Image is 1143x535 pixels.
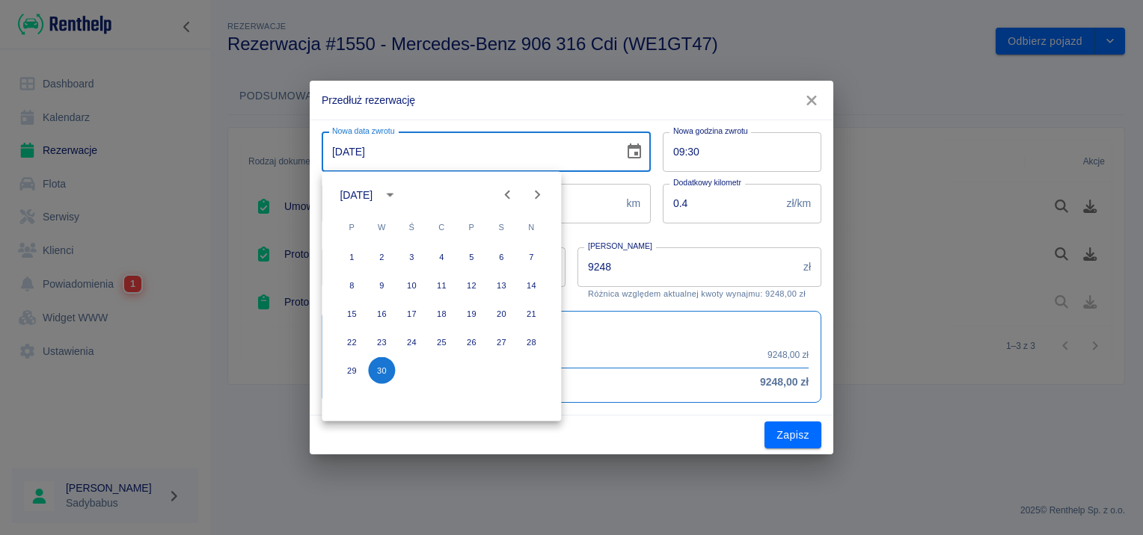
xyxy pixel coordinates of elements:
[673,177,741,188] label: Dodatkowy kilometr
[398,212,425,242] span: środa
[488,212,515,242] span: sobota
[488,329,515,356] button: 27
[398,300,425,327] button: 17
[398,272,425,299] button: 10
[488,244,515,270] button: 6
[398,244,425,270] button: 3
[368,357,395,384] button: 30
[673,126,748,137] label: Nowa godzina zwrotu
[488,300,515,327] button: 20
[626,196,640,211] p: km
[518,300,545,327] button: 21
[767,348,809,362] p: 9248,00 zł
[428,272,455,299] button: 11
[518,212,545,242] span: niedziela
[338,300,365,327] button: 15
[663,132,811,172] input: hh:mm
[458,272,485,299] button: 12
[458,212,485,242] span: piątek
[803,259,811,275] p: zł
[492,180,522,210] button: Previous month
[577,247,797,287] input: Kwota wynajmu od początkowej daty, nie samego aneksu.
[588,241,652,252] label: [PERSON_NAME]
[334,324,809,339] h6: Podsumowanie
[764,421,821,449] button: Zapisz
[338,272,365,299] button: 8
[398,329,425,356] button: 24
[310,81,833,120] h2: Przedłuż rezerwację
[322,132,613,172] input: DD-MM-YYYY
[458,300,485,327] button: 19
[377,182,402,208] button: calendar view is open, switch to year view
[458,244,485,270] button: 5
[458,329,485,356] button: 26
[428,329,455,356] button: 25
[338,212,365,242] span: poniedziałek
[518,329,545,356] button: 28
[368,300,395,327] button: 16
[368,329,395,356] button: 23
[428,244,455,270] button: 4
[428,300,455,327] button: 18
[619,137,649,167] button: Choose date, selected date is 30 wrz 2025
[787,196,811,211] p: zł/km
[760,374,809,390] h6: 9248,00 zł
[368,212,395,242] span: wtorek
[522,180,552,210] button: Next month
[368,272,395,299] button: 9
[428,212,455,242] span: czwartek
[368,244,395,270] button: 2
[340,187,373,202] div: [DATE]
[338,244,365,270] button: 1
[488,272,515,299] button: 13
[518,272,545,299] button: 14
[518,244,545,270] button: 7
[338,357,365,384] button: 29
[338,329,365,356] button: 22
[588,289,811,299] p: Różnica względem aktualnej kwoty wynajmu: 9248,00 zł
[332,126,394,137] label: Nowa data zwrotu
